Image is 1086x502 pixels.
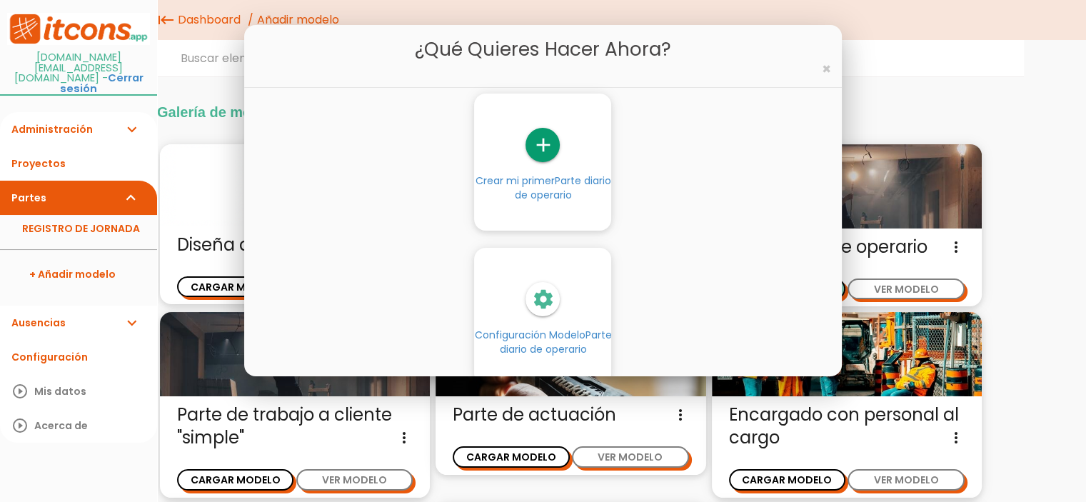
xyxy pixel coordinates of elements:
span: × [822,59,831,79]
img: partediariooperario.jpg [160,312,430,396]
i: more_vert [672,403,689,426]
span: Diseña desde cero [177,234,413,256]
img: partediariooperario.jpg [712,144,982,229]
i: more_vert [396,426,413,449]
a: Cerrar sesión [60,71,144,96]
button: VER MODELO [848,469,964,490]
span: Parte diario de operario [499,328,611,356]
i: settings [526,282,560,316]
button: VER MODELO [572,446,688,467]
span: Parte diario de operario [514,174,610,202]
span: Configuración Modelo [474,328,611,356]
i: more_vert [947,426,965,449]
span: Parte diario de operario [729,236,965,258]
span: Parte de trabajo a cliente "simple" [177,403,413,449]
img: itcons-logo [7,13,150,45]
i: expand_more [123,306,140,340]
i: expand_more [123,112,140,146]
img: encargado.jpg [712,312,982,396]
h2: Galería de modelos de Parte [157,104,979,120]
span: Parte de actuación [453,403,688,426]
button: VER MODELO [296,469,413,490]
i: expand_more [123,181,140,215]
i: play_circle_outline [11,408,29,443]
button: CARGAR MODELO [453,446,569,467]
button: CARGAR MODELO [177,276,293,297]
button: CARGAR MODELO [177,469,293,490]
button: VER MODELO [848,278,964,299]
span: Encargado con personal al cargo [729,403,965,449]
img: enblanco.png [160,144,430,226]
button: Close [822,61,831,76]
input: Buscar elemento... [157,40,1024,77]
i: play_circle_outline [11,374,29,408]
span: Crear mi primer [475,174,610,202]
i: more_vert [947,236,965,258]
span: Añadir modelo [257,11,339,28]
h5: ¿Qué quieres hacer ahora? [255,36,831,62]
button: CARGAR MODELO [729,469,845,490]
i: add [526,128,560,162]
a: + Añadir modelo [7,257,150,291]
